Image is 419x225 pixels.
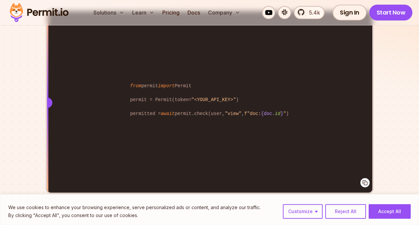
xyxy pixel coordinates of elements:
[294,6,325,19] a: 5.4k
[91,6,127,19] button: Solutions
[333,5,367,20] a: Sign In
[8,204,261,211] p: We use cookies to enhance your browsing experience, serve personalized ads or content, and analyz...
[158,83,175,89] span: import
[185,6,203,19] a: Docs
[7,1,72,24] img: Permit logo
[369,5,413,20] a: Start Now
[8,211,261,219] p: By clicking "Accept All", you consent to our use of cookies.
[369,204,411,219] button: Accept All
[205,6,243,19] button: Company
[325,204,366,219] button: Reject All
[161,111,175,116] span: await
[130,6,157,19] button: Learn
[191,97,236,102] span: "<YOUR_API_KEY>"
[283,204,323,219] button: Customize
[126,77,293,123] code: permit Permit permit = Permit(token= ) permitted = permit.check(user, , )
[244,111,286,116] span: f"doc: "
[130,83,141,89] span: from
[305,9,320,17] span: 5.4k
[160,6,182,19] a: Pricing
[261,111,283,116] span: {doc. }
[275,111,281,116] span: id
[225,111,241,116] span: "view"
